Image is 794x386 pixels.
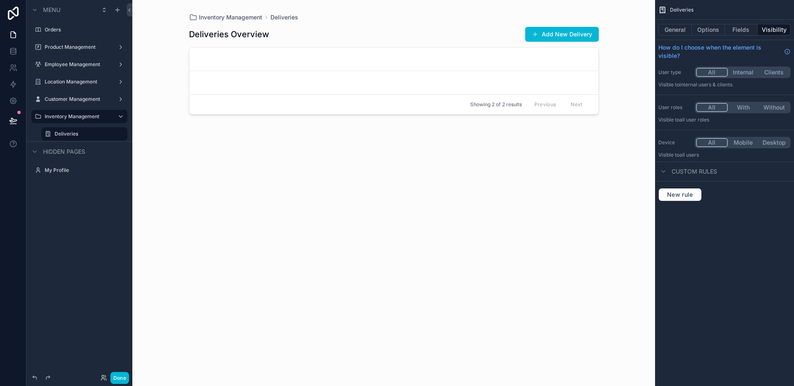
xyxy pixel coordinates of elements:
label: User roles [658,104,691,111]
button: New rule [658,188,702,201]
a: Deliveries [270,13,298,21]
label: Customer Management [45,96,114,102]
span: Internal users & clients [679,81,732,88]
span: Hidden pages [43,148,85,156]
button: All [696,68,728,77]
button: Internal [728,68,759,77]
span: Inventory Management [199,13,262,21]
label: Product Management [45,44,114,50]
span: All user roles [679,117,709,123]
button: Clients [758,68,789,77]
button: Done [110,372,129,384]
a: How do I choose when the element is visible? [658,43,791,60]
label: Orders [45,26,126,33]
p: Visible to [658,152,791,158]
span: How do I choose when the element is visible? [658,43,781,60]
button: Desktop [758,138,789,147]
button: All [696,138,728,147]
span: Menu [43,6,60,14]
p: Visible to [658,81,791,88]
button: Options [692,24,725,36]
button: General [658,24,692,36]
label: Employee Management [45,61,114,68]
span: New rule [664,191,696,198]
p: Visible to [658,117,791,123]
button: Visibility [758,24,791,36]
button: All [696,103,728,112]
span: Custom rules [672,167,717,176]
label: Inventory Management [45,113,111,120]
span: Showing 2 of 2 results [470,101,522,108]
button: Add New Delivery [525,27,599,42]
label: Device [658,139,691,146]
label: My Profile [45,167,126,174]
label: Location Management [45,79,114,85]
button: Fields [725,24,758,36]
label: User type [658,69,691,76]
button: Mobile [728,138,759,147]
span: Deliveries [670,7,694,13]
button: Without [758,103,789,112]
label: Deliveries [55,131,122,137]
span: all users [679,152,699,158]
a: Inventory Management [189,13,262,21]
h1: Deliveries Overview [189,29,269,40]
button: With [728,103,759,112]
